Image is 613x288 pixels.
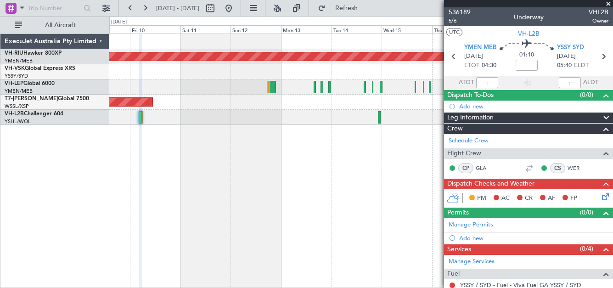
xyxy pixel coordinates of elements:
div: Fri 10 [130,25,180,34]
button: Refresh [314,1,369,16]
div: Add new [459,102,608,110]
a: YSSY/SYD [5,73,28,79]
span: ETOT [464,61,479,70]
span: Crew [447,124,463,134]
div: [DATE] [111,18,127,26]
span: Flight Crew [447,148,481,159]
button: All Aircraft [10,18,100,33]
span: (0/0) [580,208,593,217]
a: VH-LEPGlobal 6000 [5,81,55,86]
span: FP [570,194,577,203]
a: WER [568,164,588,172]
span: 05:40 [557,61,572,70]
div: CP [458,163,473,173]
a: T7-[PERSON_NAME]Global 7500 [5,96,89,102]
span: VH-L2B [518,29,540,39]
div: Sat 11 [180,25,231,34]
span: VH-L2B [5,111,24,117]
div: Thu 16 [432,25,483,34]
span: Fuel [447,269,460,279]
a: YMEN/MEB [5,57,33,64]
span: ALDT [583,78,598,87]
div: Tue 14 [332,25,382,34]
span: VH-VSK [5,66,25,71]
span: YMEN MEB [464,43,496,52]
span: VHL2B [589,7,608,17]
span: [DATE] [464,52,483,61]
a: YSHL/WOL [5,118,31,125]
div: CS [550,163,565,173]
span: ATOT [459,78,474,87]
span: AC [501,194,510,203]
span: Leg Information [447,113,494,123]
span: AF [548,194,555,203]
a: GLA [476,164,496,172]
a: VH-L2BChallenger 604 [5,111,63,117]
span: Services [447,244,471,255]
span: T7-[PERSON_NAME] [5,96,58,102]
div: Add new [459,234,608,242]
span: (0/0) [580,90,593,100]
span: Dispatch Checks and Weather [447,179,534,189]
span: 5/6 [449,17,471,25]
div: Mon 13 [281,25,332,34]
span: PM [477,194,486,203]
span: ELDT [574,61,589,70]
a: VH-RIUHawker 800XP [5,51,62,56]
span: YSSY SYD [557,43,584,52]
span: All Aircraft [24,22,97,28]
span: 04:30 [482,61,496,70]
span: Dispatch To-Dos [447,90,494,101]
span: 01:10 [519,51,534,60]
span: 536189 [449,7,471,17]
span: VH-RIU [5,51,23,56]
div: Wed 15 [382,25,432,34]
span: Owner [589,17,608,25]
a: Manage Services [449,257,495,266]
a: Manage Permits [449,220,493,230]
span: VH-LEP [5,81,23,86]
span: Permits [447,208,469,218]
span: (0/4) [580,244,593,254]
span: [DATE] [557,52,576,61]
a: YMEN/MEB [5,88,33,95]
div: Underway [514,12,544,22]
a: VH-VSKGlobal Express XRS [5,66,75,71]
a: WSSL/XSP [5,103,29,110]
span: Refresh [327,5,366,11]
span: [DATE] - [DATE] [156,4,199,12]
input: --:-- [476,77,498,88]
a: Schedule Crew [449,136,489,146]
input: Trip Number [28,1,81,15]
span: CR [525,194,533,203]
button: UTC [446,28,462,36]
div: Sun 12 [231,25,281,34]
